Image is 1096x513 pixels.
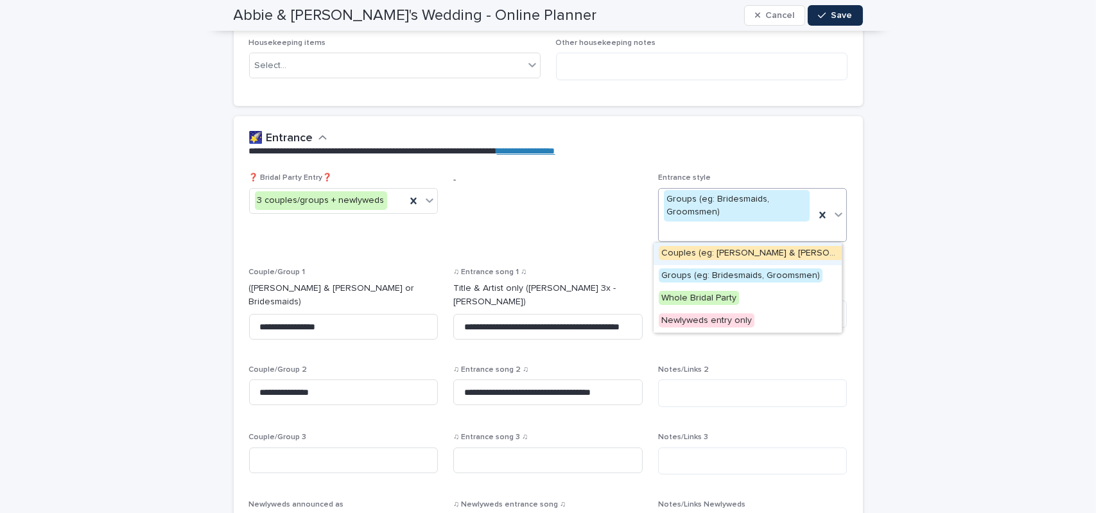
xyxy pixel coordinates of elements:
div: Whole Bridal Party [654,288,842,310]
div: 3 couples/groups + newlyweds [255,191,387,210]
div: Couples (eg: Tom & Lisa, Bill & Sarah) [654,243,842,265]
span: Whole Bridal Party [659,291,739,305]
span: Newlyweds entry only [659,313,754,327]
p: ([PERSON_NAME] & [PERSON_NAME] or Bridesmaids) [249,282,439,309]
div: Groups (eg: Bridesmaids, Groomsmen) [654,265,842,288]
span: Notes/Links 3 [658,433,708,441]
span: Notes/Links 2 [658,366,709,374]
span: Save [831,11,853,20]
span: Cancel [765,11,794,20]
span: ♫ Newlyweds entrance song ♫ [453,501,566,509]
h2: Abbie & [PERSON_NAME]'s Wedding - Online Planner [234,6,597,25]
span: Couple/Group 1 [249,268,306,276]
span: Couples (eg: [PERSON_NAME] & [PERSON_NAME], [PERSON_NAME] & [PERSON_NAME]) [659,246,1029,260]
p: - [453,173,643,187]
div: Select... [255,59,287,73]
span: Groups (eg: Bridesmaids, Groomsmen) [659,268,822,283]
div: Newlyweds entry only [654,310,842,333]
button: Save [808,5,862,26]
span: Other housekeeping notes [556,39,656,47]
button: 🌠 Entrance [249,132,327,146]
span: Couple/Group 2 [249,366,308,374]
span: Entrance style [658,174,711,182]
span: ♫ Entrance song 2 ♫ [453,366,528,374]
span: ❓ Bridal Party Entry❓ [249,174,333,182]
p: Title & Artist only ([PERSON_NAME] 3x - [PERSON_NAME]) [453,282,643,309]
span: Housekeeping items [249,39,326,47]
span: ♫ Entrance song 1 ♫ [453,268,526,276]
span: ♫ Entrance song 3 ♫ [453,433,528,441]
span: Couple/Group 3 [249,433,307,441]
span: Newlyweds announced as [249,501,344,509]
h2: 🌠 Entrance [249,132,313,146]
button: Cancel [744,5,806,26]
div: Groups (eg: Bridesmaids, Groomsmen) [664,190,810,222]
span: Notes/Links Newlyweds [658,501,745,509]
